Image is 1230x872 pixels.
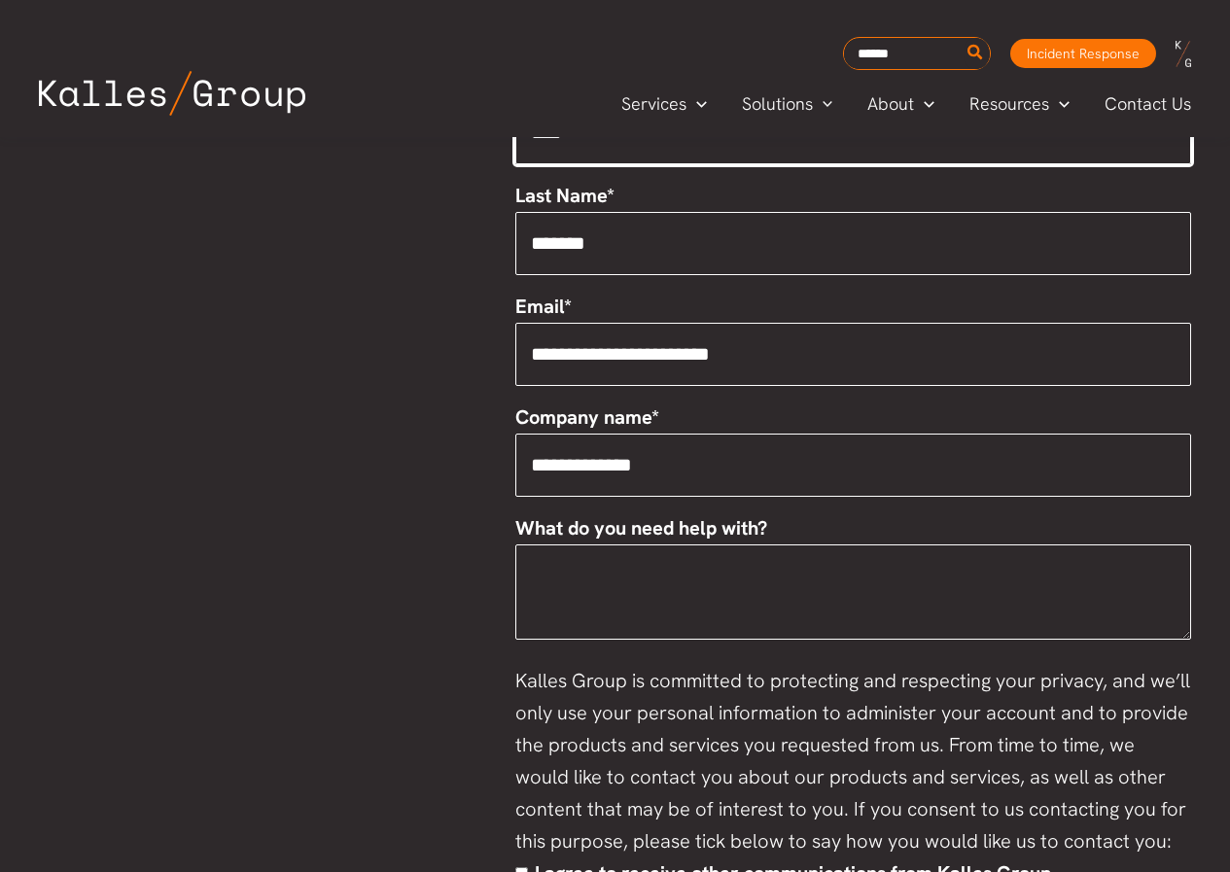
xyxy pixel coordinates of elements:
[1010,39,1156,68] a: Incident Response
[867,89,914,119] span: About
[515,515,767,541] span: What do you need help with?
[604,89,724,119] a: ServicesMenu Toggle
[850,89,952,119] a: AboutMenu Toggle
[515,404,651,430] span: Company name
[724,89,851,119] a: SolutionsMenu Toggle
[604,87,1211,120] nav: Primary Site Navigation
[515,183,607,208] span: Last Name
[742,89,813,119] span: Solutions
[515,665,1191,857] div: Kalles Group is committed to protecting and respecting your privacy, and we’ll only use your pers...
[813,89,833,119] span: Menu Toggle
[952,89,1087,119] a: ResourcesMenu Toggle
[1049,89,1070,119] span: Menu Toggle
[1087,89,1211,119] a: Contact Us
[964,38,988,69] button: Search
[914,89,934,119] span: Menu Toggle
[969,89,1049,119] span: Resources
[1105,89,1191,119] span: Contact Us
[515,294,564,319] span: Email
[39,71,305,116] img: Kalles Group
[686,89,707,119] span: Menu Toggle
[621,89,686,119] span: Services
